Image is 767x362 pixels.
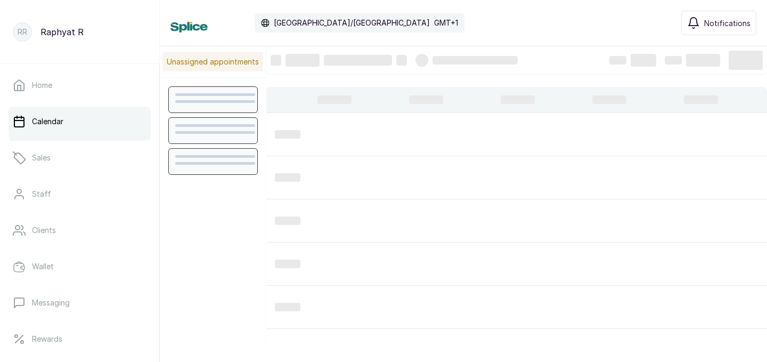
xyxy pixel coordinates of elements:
[32,297,70,308] p: Messaging
[9,107,151,136] a: Calendar
[9,215,151,245] a: Clients
[32,189,51,199] p: Staff
[9,252,151,281] a: Wallet
[32,225,56,236] p: Clients
[32,334,62,344] p: Rewards
[18,27,27,37] p: RR
[32,152,51,163] p: Sales
[32,116,63,127] p: Calendar
[9,179,151,209] a: Staff
[9,288,151,318] a: Messaging
[9,70,151,100] a: Home
[9,324,151,354] a: Rewards
[32,80,52,91] p: Home
[704,18,750,29] span: Notifications
[434,18,458,28] p: GMT+1
[162,52,263,71] p: Unassigned appointments
[681,11,756,35] button: Notifications
[274,18,430,28] p: [GEOGRAPHIC_DATA]/[GEOGRAPHIC_DATA]
[9,143,151,173] a: Sales
[40,26,84,38] p: Raphyat R
[32,261,54,272] p: Wallet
